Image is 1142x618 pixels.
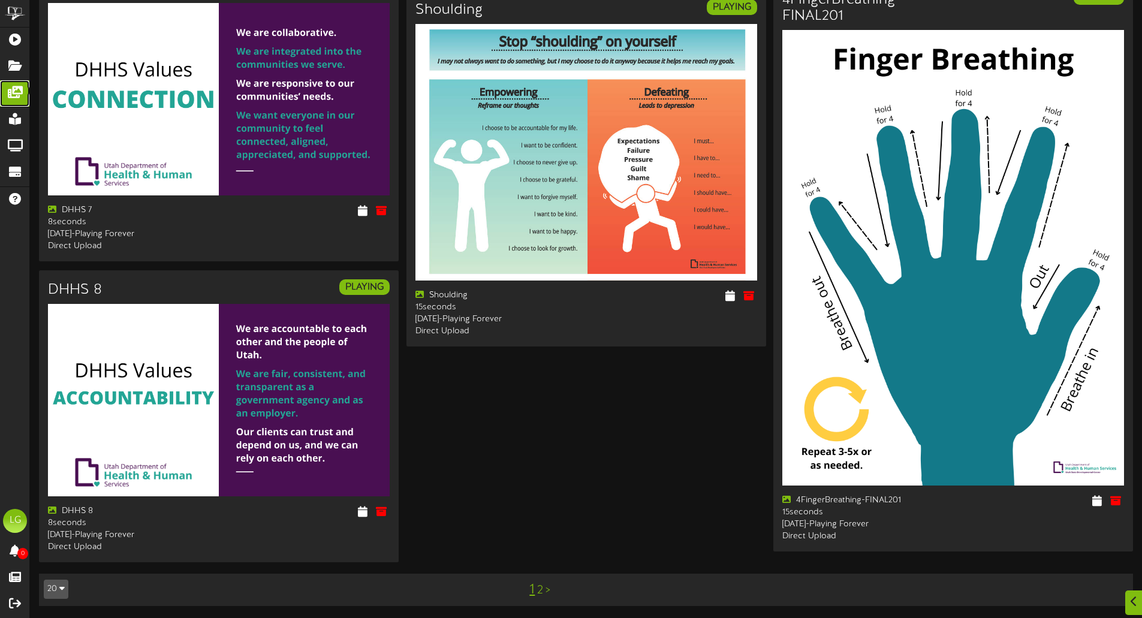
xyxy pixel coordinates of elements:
[48,529,210,541] div: [DATE] - Playing Forever
[415,302,577,313] div: 15 seconds
[48,304,390,496] img: 3323add1-1e64-401f-828b-33875e19ce8cusdcdhhsvalues7.png
[17,548,28,559] span: 0
[48,505,210,517] div: DHHS 8
[782,518,944,530] div: [DATE] - Playing Forever
[48,240,210,252] div: Direct Upload
[48,517,210,529] div: 8 seconds
[415,290,577,302] div: Shoulding
[713,2,751,13] strong: PLAYING
[415,2,483,18] h3: Shoulding
[48,282,102,298] h3: DHHS 8
[48,3,390,195] img: b7d73c53-c44a-4c9b-8956-5dc92d696a0busdcdhhsvalues6.png
[345,282,384,293] strong: PLAYING
[3,509,27,533] div: LG
[48,541,210,553] div: Direct Upload
[415,313,577,325] div: [DATE] - Playing Forever
[529,582,535,598] a: 1
[782,30,1124,486] img: 8d921366-160f-4ed0-a7fc-6924c7b38e85.png
[782,495,944,507] div: 4FingerBreathing-FINAL201
[48,204,210,216] div: DHHS 7
[546,584,550,597] a: >
[48,216,210,228] div: 8 seconds
[415,24,757,281] img: ddad246d-ab79-43b6-99d6-954977cf4584.jpg
[782,507,944,518] div: 15 seconds
[44,580,68,599] button: 20
[782,530,944,542] div: Direct Upload
[415,325,577,337] div: Direct Upload
[48,228,210,240] div: [DATE] - Playing Forever
[537,584,543,597] a: 2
